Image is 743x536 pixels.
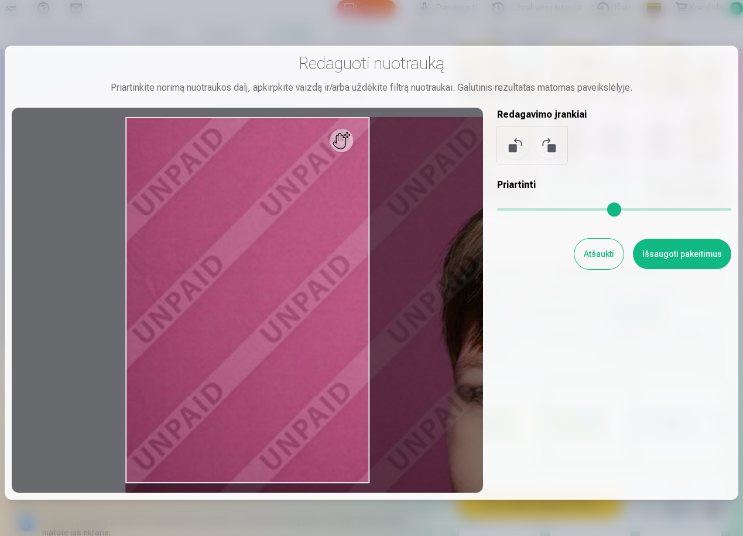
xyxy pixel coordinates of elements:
div: Priartinkite norimą nuotraukos dalį, apkirpkite vaizdą ir/arba uždėkite filtrą nuotraukai. Galuti... [12,81,731,95]
button: Atšaukti [574,239,624,269]
button: Išsaugoti pakeitimus [633,239,731,269]
h5: Redagavimo įrankiai [497,108,731,122]
h5: Priartinti [497,178,731,192]
h3: Redaguoti nuotrauką [12,53,731,74]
